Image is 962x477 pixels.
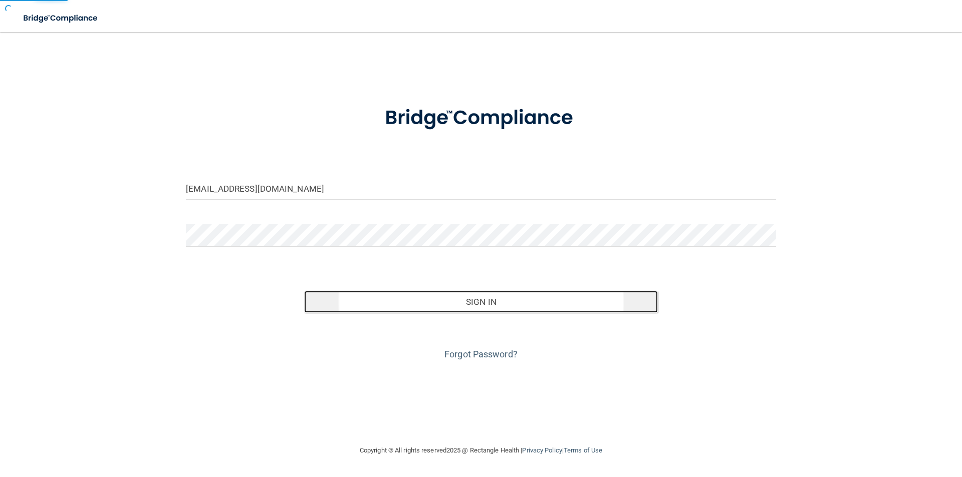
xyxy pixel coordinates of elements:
a: Privacy Policy [522,446,562,454]
a: Forgot Password? [444,349,518,359]
img: bridge_compliance_login_screen.278c3ca4.svg [364,92,598,144]
input: Email [186,177,776,200]
button: Sign In [304,291,658,313]
img: bridge_compliance_login_screen.278c3ca4.svg [15,8,107,29]
a: Terms of Use [564,446,602,454]
div: Copyright © All rights reserved 2025 @ Rectangle Health | | [298,434,664,466]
